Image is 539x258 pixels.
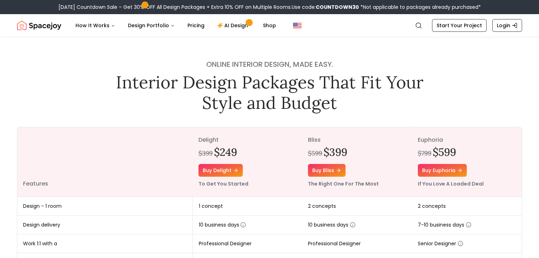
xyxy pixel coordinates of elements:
[308,148,322,158] div: $599
[198,221,246,228] span: 10 business days
[17,197,193,216] td: Design - 1 room
[70,18,282,33] nav: Main
[359,4,481,11] span: *Not applicable to packages already purchased*
[212,18,256,33] a: AI Design
[198,136,297,144] p: delight
[122,18,180,33] button: Design Portfolio
[418,240,463,247] span: Senior Designer
[418,148,431,158] div: $799
[58,4,481,11] div: [DATE] Countdown Sale – Get 30% OFF All Design Packages + Extra 10% OFF on Multiple Rooms.
[308,136,406,144] p: bliss
[257,18,282,33] a: Shop
[198,148,213,158] div: $399
[17,234,193,253] td: Work 1:1 with a
[214,146,237,158] h2: $249
[308,203,336,210] span: 2 concepts
[70,18,121,33] button: How It Works
[198,240,251,247] span: Professional Designer
[418,136,516,144] p: euphoria
[198,164,243,177] a: Buy delight
[418,180,484,187] small: If You Love A Loaded Deal
[198,203,223,210] span: 1 concept
[316,4,359,11] b: COUNTDOWN30
[17,127,193,197] th: Features
[111,72,428,113] h1: Interior Design Packages That Fit Your Style and Budget
[433,146,456,158] h2: $599
[324,146,347,158] h2: $399
[418,221,471,228] span: 7-10 business days
[308,164,346,177] a: Buy bliss
[432,19,487,32] a: Start Your Project
[292,4,359,11] span: Use code:
[293,21,302,30] img: United States
[308,240,361,247] span: Professional Designer
[418,203,446,210] span: 2 concepts
[418,164,467,177] a: Buy euphoria
[182,18,210,33] a: Pricing
[492,19,522,32] a: Login
[198,180,248,187] small: To Get You Started
[17,18,61,33] img: Spacejoy Logo
[17,18,61,33] a: Spacejoy
[308,221,355,228] span: 10 business days
[111,59,428,69] h4: Online interior design, made easy.
[17,14,522,37] nav: Global
[17,216,193,234] td: Design delivery
[308,180,379,187] small: The Right One For The Most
